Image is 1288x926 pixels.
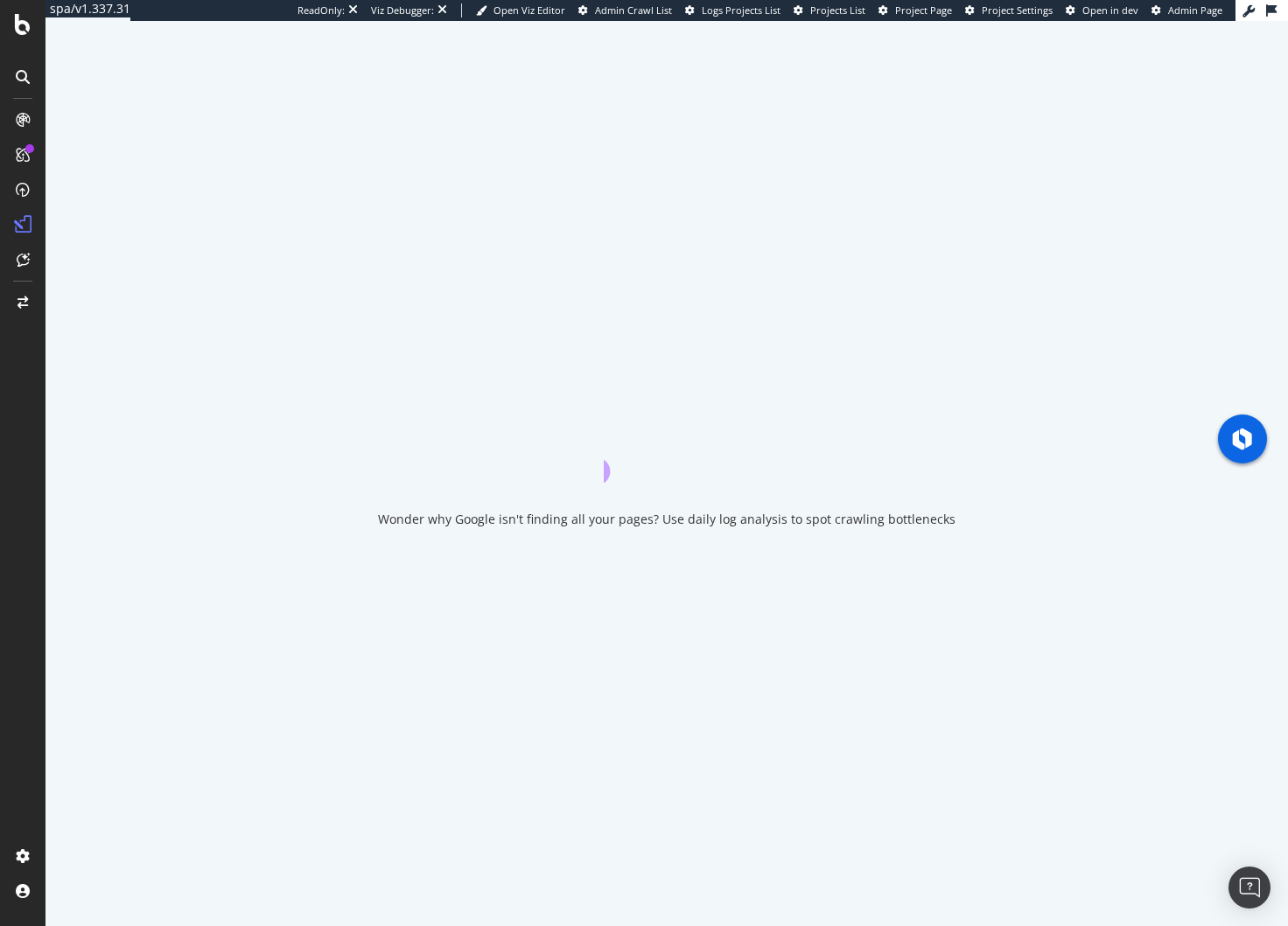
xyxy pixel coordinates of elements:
[794,3,865,17] a: Projects List
[604,420,730,483] div: animation
[878,3,952,17] a: Project Page
[1151,3,1222,17] a: Admin Page
[371,3,434,17] div: Viz Debugger:
[702,3,780,17] span: Logs Projects List
[1228,867,1270,909] div: Open Intercom Messenger
[1066,3,1138,17] a: Open in dev
[476,3,565,17] a: Open Viz Editor
[982,3,1053,17] span: Project Settings
[595,3,672,17] span: Admin Crawl List
[965,3,1053,17] a: Project Settings
[378,511,955,528] div: Wonder why Google isn't finding all your pages? Use daily log analysis to spot crawling bottlenecks
[1082,3,1138,17] span: Open in dev
[578,3,672,17] a: Admin Crawl List
[297,3,345,17] div: ReadOnly:
[810,3,865,17] span: Projects List
[1168,3,1222,17] span: Admin Page
[493,3,565,17] span: Open Viz Editor
[685,3,780,17] a: Logs Projects List
[895,3,952,17] span: Project Page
